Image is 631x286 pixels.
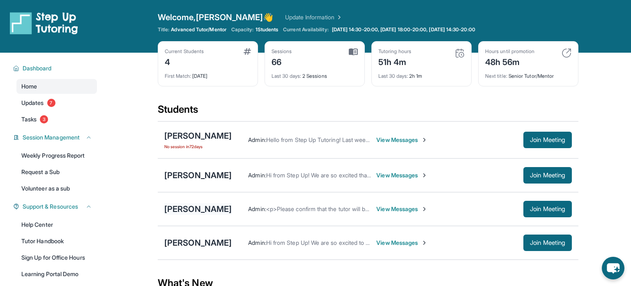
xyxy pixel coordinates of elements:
button: Join Meeting [523,167,572,184]
img: card [562,48,571,58]
span: [DATE] 14:30-20:00, [DATE] 18:00-20:00, [DATE] 14:30-20:00 [332,26,475,33]
span: Admin : [248,172,266,179]
span: Updates [21,99,44,107]
span: Capacity: [231,26,254,33]
img: card [349,48,358,56]
img: Chevron-Right [421,239,428,246]
span: Welcome, [PERSON_NAME] 👋 [158,12,274,23]
div: [DATE] [165,68,251,79]
span: View Messages [376,205,428,213]
a: Home [16,79,97,94]
img: logo [10,12,78,35]
div: [PERSON_NAME] [164,237,232,249]
a: Tasks3 [16,112,97,127]
span: Dashboard [23,64,52,72]
span: Join Meeting [530,240,565,245]
span: Support & Resources [23,202,78,211]
span: No session in 72 days [164,143,232,150]
span: View Messages [376,171,428,179]
div: 51h 4m [378,55,411,68]
div: [PERSON_NAME] [164,203,232,215]
div: 2h 1m [378,68,465,79]
span: Join Meeting [530,207,565,212]
a: Learning Portal Demo [16,267,97,281]
img: Chevron-Right [421,172,428,179]
button: Join Meeting [523,201,572,217]
div: Senior Tutor/Mentor [485,68,571,79]
div: 66 [272,55,292,68]
a: Sign Up for Office Hours [16,250,97,265]
div: [PERSON_NAME] [164,170,232,181]
span: Title: [158,26,169,33]
div: Hours until promotion [485,48,534,55]
span: 7 [47,99,55,107]
button: Session Management [19,133,92,142]
img: card [244,48,251,55]
span: 3 [40,115,48,123]
img: Chevron-Right [421,137,428,143]
span: Current Availability: [283,26,328,33]
span: 1 Students [256,26,279,33]
span: Last 30 days : [272,73,301,79]
button: Support & Resources [19,202,92,211]
div: Tutoring hours [378,48,411,55]
div: 48h 56m [485,55,534,68]
span: Join Meeting [530,173,565,178]
span: View Messages [376,239,428,247]
div: Sessions [272,48,292,55]
span: <p>Please confirm that the tutor will be able to attend your first assigned meeting time before j... [266,205,563,212]
button: Join Meeting [523,235,572,251]
button: chat-button [602,257,624,279]
span: Admin : [248,239,266,246]
button: Dashboard [19,64,92,72]
a: Weekly Progress Report [16,148,97,163]
img: Chevron Right [334,13,343,21]
a: Updates7 [16,95,97,110]
div: 4 [165,55,204,68]
span: Tasks [21,115,37,123]
img: Chevron-Right [421,206,428,212]
a: Tutor Handbook [16,234,97,249]
button: Join Meeting [523,132,572,148]
div: [PERSON_NAME] [164,130,232,142]
a: Request a Sub [16,165,97,179]
div: Students [158,103,578,121]
span: Home [21,82,37,91]
a: Help Center [16,217,97,232]
span: Admin : [248,136,266,143]
span: Next title : [485,73,507,79]
span: Advanced Tutor/Mentor [171,26,226,33]
span: Join Meeting [530,137,565,142]
span: Admin : [248,205,266,212]
a: Update Information [285,13,343,21]
img: card [455,48,465,58]
span: Session Management [23,133,80,142]
span: First Match : [165,73,191,79]
div: Current Students [165,48,204,55]
div: 2 Sessions [272,68,358,79]
a: [DATE] 14:30-20:00, [DATE] 18:00-20:00, [DATE] 14:30-20:00 [330,26,477,33]
span: View Messages [376,136,428,144]
span: Last 30 days : [378,73,408,79]
a: Volunteer as a sub [16,181,97,196]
